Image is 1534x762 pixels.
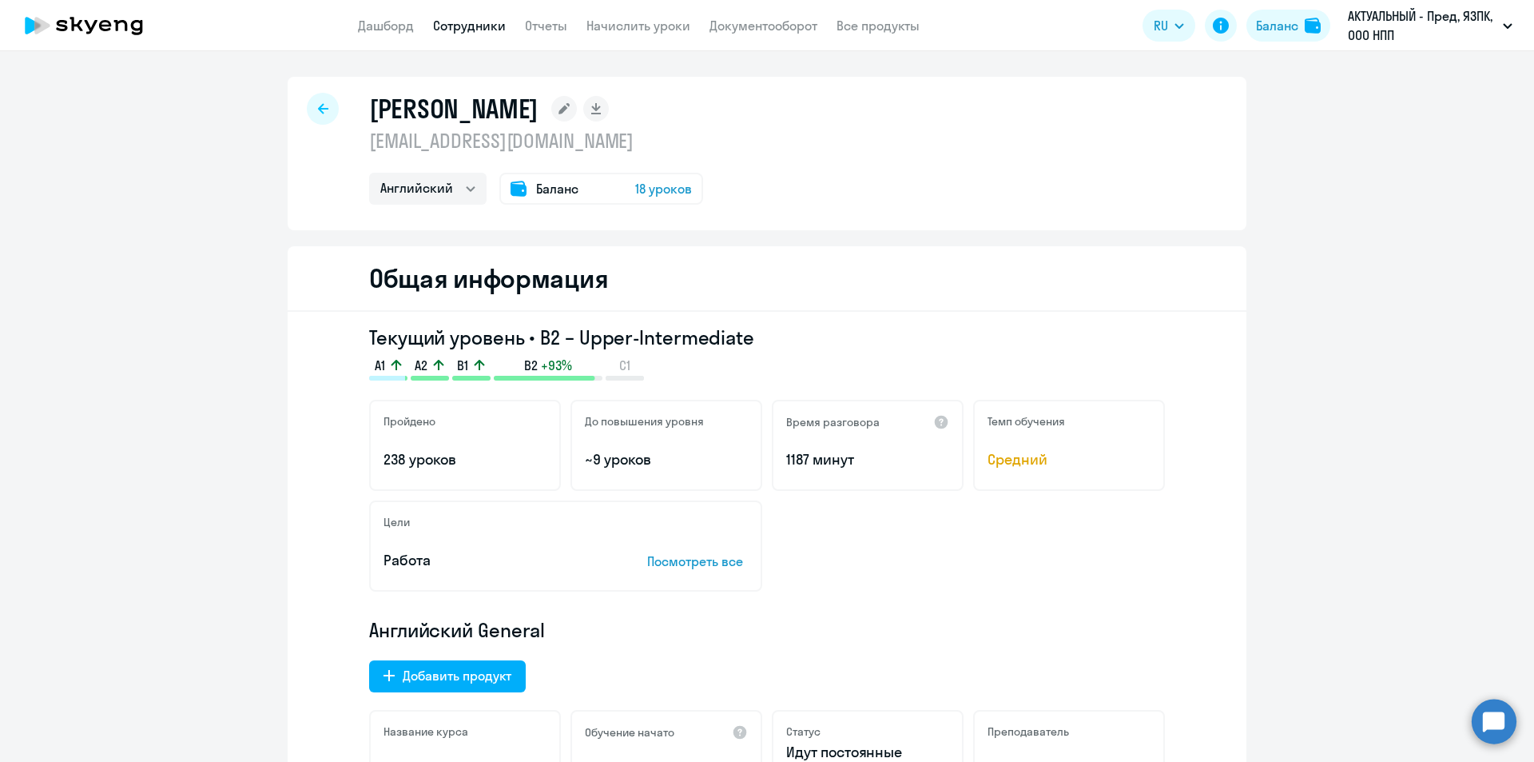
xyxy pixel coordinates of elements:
p: [EMAIL_ADDRESS][DOMAIN_NAME] [369,128,703,154]
h5: До повышения уровня [585,414,704,429]
span: 18 уроков [635,179,692,198]
h5: Обучение начато [585,725,674,740]
span: RU [1154,16,1168,35]
p: Работа [383,550,598,571]
h5: Название курса [383,724,468,739]
span: +93% [541,357,572,374]
span: Баланс [536,179,578,198]
span: A1 [375,357,385,374]
p: Посмотреть все [647,552,748,571]
p: 238 уроков [383,449,546,470]
h5: Статус [786,724,821,739]
a: Документооборот [709,18,817,34]
h5: Время разговора [786,415,880,429]
span: B1 [457,357,468,374]
button: Балансbalance [1246,10,1330,42]
h1: [PERSON_NAME] [369,93,538,125]
p: АКТУАЛЬНЫЙ - Пред, ЯЗПК, ООО НПП [1348,6,1496,45]
button: Добавить продукт [369,660,526,692]
a: Все продукты [837,18,920,34]
div: Баланс [1256,16,1298,35]
h5: Темп обучения [988,414,1065,429]
h2: Общая информация [369,262,608,294]
span: B2 [524,357,538,374]
a: Начислить уроки [586,18,690,34]
a: Сотрудники [433,18,506,34]
img: balance [1305,18,1321,34]
div: Добавить продукт [403,666,511,685]
p: ~9 уроков [585,449,748,470]
button: АКТУАЛЬНЫЙ - Пред, ЯЗПК, ООО НПП [1340,6,1520,45]
span: Средний [988,449,1150,470]
span: A2 [415,357,427,374]
span: Английский General [369,617,545,643]
button: RU [1143,10,1195,42]
h5: Преподаватель [988,724,1069,739]
a: Дашборд [358,18,414,34]
span: C1 [619,357,630,374]
h3: Текущий уровень • B2 – Upper-Intermediate [369,325,1165,350]
p: 1187 минут [786,449,949,470]
h5: Цели [383,515,410,529]
h5: Пройдено [383,414,435,429]
a: Отчеты [525,18,567,34]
